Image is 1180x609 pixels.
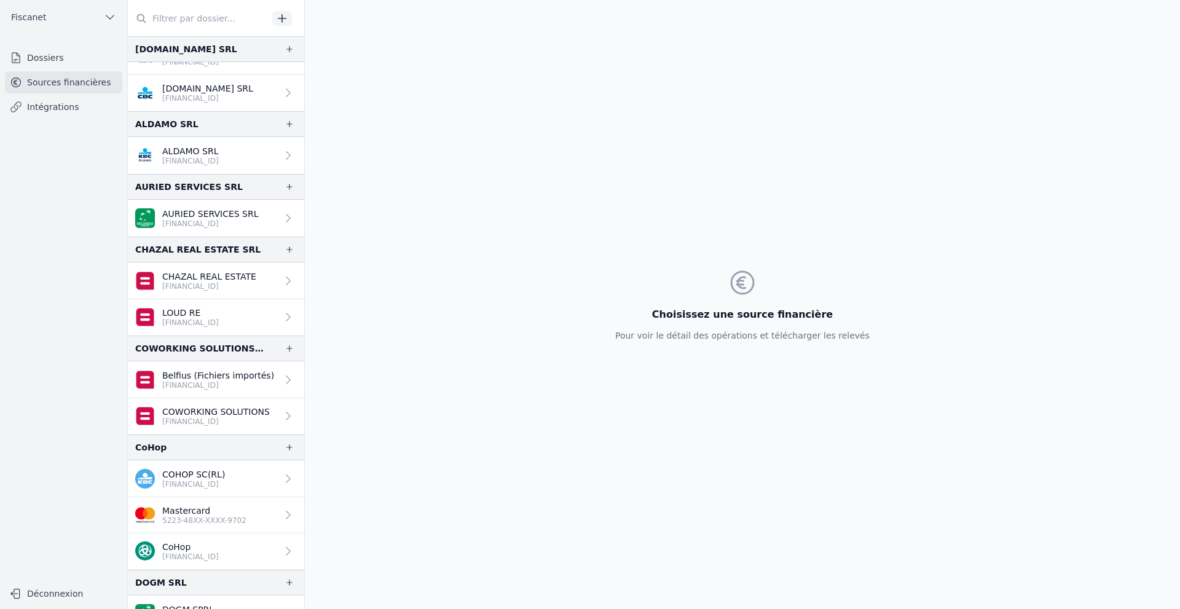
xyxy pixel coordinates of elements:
p: COHOP SC(RL) [162,468,225,481]
img: belfius.png [135,370,155,390]
div: ALDAMO SRL [135,117,199,132]
input: Filtrer par dossier... [128,7,268,29]
img: triodosbank.png [135,541,155,561]
a: CoHop [FINANCIAL_ID] [128,533,304,570]
a: CHAZAL REAL ESTATE [FINANCIAL_ID] [128,262,304,299]
p: Belfius (Fichiers importés) [162,369,274,382]
a: ALDAMO SRL [FINANCIAL_ID] [128,137,304,174]
button: Déconnexion [5,584,122,603]
img: belfius.png [135,406,155,426]
img: belfius.png [135,307,155,327]
p: [FINANCIAL_ID] [162,552,219,562]
img: belfius.png [135,271,155,291]
img: CBC_CREGBEBB.png [135,83,155,103]
a: COHOP SC(RL) [FINANCIAL_ID] [128,460,304,497]
div: CHAZAL REAL ESTATE SRL [135,242,261,257]
p: [FINANCIAL_ID] [162,318,219,328]
a: AURIED SERVICES SRL [FINANCIAL_ID] [128,200,304,237]
div: DOGM SRL [135,575,187,590]
p: CHAZAL REAL ESTATE [162,270,256,283]
p: ALDAMO SRL [162,145,219,157]
p: [FINANCIAL_ID] [162,156,219,166]
div: AURIED SERVICES SRL [135,179,243,194]
a: COWORKING SOLUTIONS [FINANCIAL_ID] [128,398,304,434]
a: Mastercard 5223-48XX-XXXX-9702 [128,497,304,533]
div: CoHop [135,440,167,455]
span: Fiscanet [11,11,46,23]
h3: Choisissez une source financière [615,307,870,322]
p: [FINANCIAL_ID] [162,93,253,103]
p: [FINANCIAL_ID] [162,380,274,390]
a: Intégrations [5,96,122,118]
img: kbc.png [135,469,155,489]
p: [DOMAIN_NAME] SRL [162,82,253,95]
div: COWORKING SOLUTIONS SRL [135,341,265,356]
a: Sources financières [5,71,122,93]
p: [FINANCIAL_ID] [162,57,253,67]
div: [DOMAIN_NAME] SRL [135,42,237,57]
p: Mastercard [162,505,246,517]
p: [FINANCIAL_ID] [162,219,259,229]
img: KBC_BRUSSELS_KREDBEBB.png [135,146,155,165]
p: Pour voir le détail des opérations et télécharger les relevés [615,329,870,342]
p: CoHop [162,541,219,553]
img: imageedit_2_6530439554.png [135,505,155,525]
p: [FINANCIAL_ID] [162,479,225,489]
p: [FINANCIAL_ID] [162,281,256,291]
p: COWORKING SOLUTIONS [162,406,270,418]
a: Belfius (Fichiers importés) [FINANCIAL_ID] [128,361,304,398]
p: 5223-48XX-XXXX-9702 [162,516,246,525]
a: Dossiers [5,47,122,69]
button: Fiscanet [5,7,122,27]
p: LOUD RE [162,307,219,319]
p: AURIED SERVICES SRL [162,208,259,220]
a: LOUD RE [FINANCIAL_ID] [128,299,304,336]
p: [FINANCIAL_ID] [162,417,270,426]
a: [DOMAIN_NAME] SRL [FINANCIAL_ID] [128,75,304,111]
img: BNP_BE_BUSINESS_GEBABEBB.png [135,208,155,228]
